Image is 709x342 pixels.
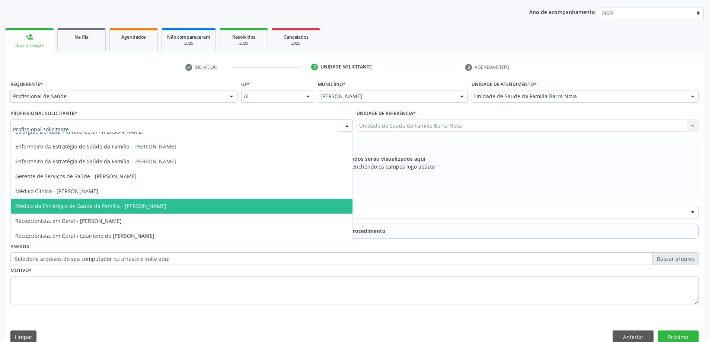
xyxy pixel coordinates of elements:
[15,217,122,224] span: Recepcionista, em Geral - [PERSON_NAME]
[10,43,48,48] div: Nova marcação
[529,7,595,16] p: Ano de acompanhamento
[284,34,309,40] span: Cancelados
[15,232,154,239] span: Recepcionista, em Geral - Lourilene de [PERSON_NAME]
[225,41,262,46] div: 2025
[15,173,137,180] span: Gerente de Serviços de Saúde - [PERSON_NAME]
[283,155,425,163] span: Os procedimentos adicionados serão visualizados aqui
[13,93,222,100] span: Profissional de Saúde
[357,108,416,119] label: Unidade de referência
[13,122,338,137] input: Profissional solicitante
[318,79,346,90] label: Município
[474,93,683,100] span: Unidade de Saude da Familia Barra Nova
[10,108,77,119] label: Profissional Solicitante
[320,64,372,70] div: Unidade solicitante
[74,34,89,40] span: Na fila
[15,188,98,195] span: Médico Clínico - [PERSON_NAME]
[15,128,144,135] span: Cirurgião Dentista - Clínico Geral - [PERSON_NAME]
[274,163,435,170] span: Adicione os procedimentos preenchendo os campos logo abaixo
[10,265,32,277] label: Motivo
[10,79,43,90] label: Requerente
[277,41,314,46] div: 2025
[167,41,210,46] div: 2025
[244,93,299,100] span: AL
[241,79,250,90] label: UF
[121,34,146,40] span: Agendados
[10,224,699,239] button: Adicionar Procedimento
[320,93,453,100] span: [PERSON_NAME]
[167,34,210,40] span: Não compareceram
[15,143,176,150] span: Enfermeiro da Estratégia de Saúde da Família - [PERSON_NAME]
[232,34,255,40] span: Resolvidos
[15,202,166,210] span: Médico da Estratégia de Saúde da Família - [PERSON_NAME]
[25,33,33,41] div: person_add
[324,227,386,235] span: Adicionar Procedimento
[15,158,176,165] span: Enfermeiro da Estratégia de Saúde da Família - [PERSON_NAME]
[311,64,318,70] div: 2
[472,79,537,90] label: Unidade de atendimento
[10,241,29,253] label: Anexos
